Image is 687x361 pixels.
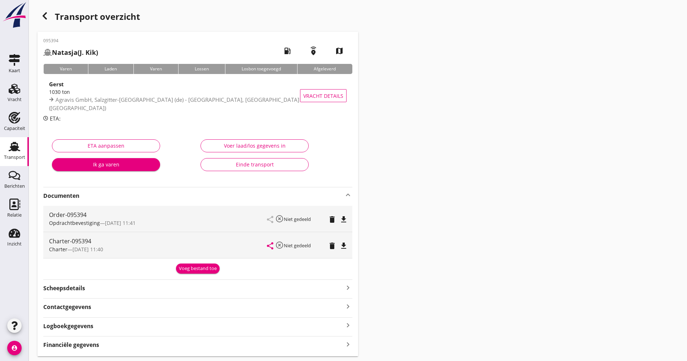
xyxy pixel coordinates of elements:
[201,158,309,171] button: Einde transport
[43,64,88,74] div: Varen
[52,158,160,171] button: Ik ga varen
[43,80,352,112] a: Gerst1030 tonAgravis GmbH, Salzgitter-[GEOGRAPHIC_DATA] (de) - [GEOGRAPHIC_DATA], [GEOGRAPHIC_DAT...
[49,245,267,253] div: —
[43,341,99,349] strong: Financiële gegevens
[1,2,27,29] img: logo-small.a267ee39.svg
[58,142,154,149] div: ETA aanpassen
[7,341,22,355] i: account_circle
[49,210,267,219] div: Order-095394
[207,161,303,168] div: Einde transport
[49,219,267,227] div: —
[4,126,25,131] div: Capaciteit
[344,283,352,292] i: keyboard_arrow_right
[266,242,274,250] i: share
[344,301,352,311] i: keyboard_arrow_right
[9,68,20,73] div: Kaart
[275,241,284,249] i: highlight_off
[133,64,178,74] div: Varen
[49,246,67,253] span: Charter
[58,161,154,168] div: Ik ga varen
[8,97,22,102] div: Vracht
[43,192,344,200] strong: Documenten
[72,246,103,253] span: [DATE] 11:40
[4,155,25,160] div: Transport
[297,64,352,74] div: Afgeleverd
[284,242,311,249] small: Niet gedeeld
[50,115,61,122] span: ETA:
[88,64,133,74] div: Laden
[328,242,336,250] i: delete
[105,219,136,226] span: [DATE] 11:41
[49,237,267,245] div: Charter-095394
[328,215,336,224] i: delete
[303,92,343,100] span: Vracht details
[7,213,22,217] div: Relatie
[43,303,91,311] strong: Contactgegevens
[43,38,98,44] p: 095394
[225,64,297,74] div: Losbon toegevoegd
[43,284,85,292] strong: Scheepsdetails
[275,214,284,223] i: highlight_off
[344,191,352,199] i: keyboard_arrow_up
[207,142,303,149] div: Voer laad/los gegevens in
[49,88,308,96] div: 1030 ton
[329,41,349,61] i: map
[38,9,358,26] div: Transport overzicht
[49,219,100,226] span: Opdrachtbevestiging
[43,48,98,57] h2: (J. Kik)
[49,81,64,88] strong: Gerst
[277,41,298,61] i: local_gas_station
[4,184,25,188] div: Berichten
[52,48,78,57] strong: Natasja
[49,96,299,112] span: Agravis GmbH, Salzgitter-[GEOGRAPHIC_DATA] (de) - [GEOGRAPHIC_DATA], [GEOGRAPHIC_DATA] ([GEOGRAPH...
[339,215,348,224] i: file_download
[7,242,22,246] div: Inzicht
[52,139,160,152] button: ETA aanpassen
[284,216,311,222] small: Niet gedeeld
[339,242,348,250] i: file_download
[178,64,225,74] div: Lossen
[201,139,309,152] button: Voer laad/los gegevens in
[303,41,323,61] i: emergency_share
[344,339,352,349] i: keyboard_arrow_right
[176,264,220,274] button: Voeg bestand toe
[43,322,93,330] strong: Logboekgegevens
[344,321,352,330] i: keyboard_arrow_right
[300,89,347,102] button: Vracht details
[179,265,217,272] div: Voeg bestand toe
